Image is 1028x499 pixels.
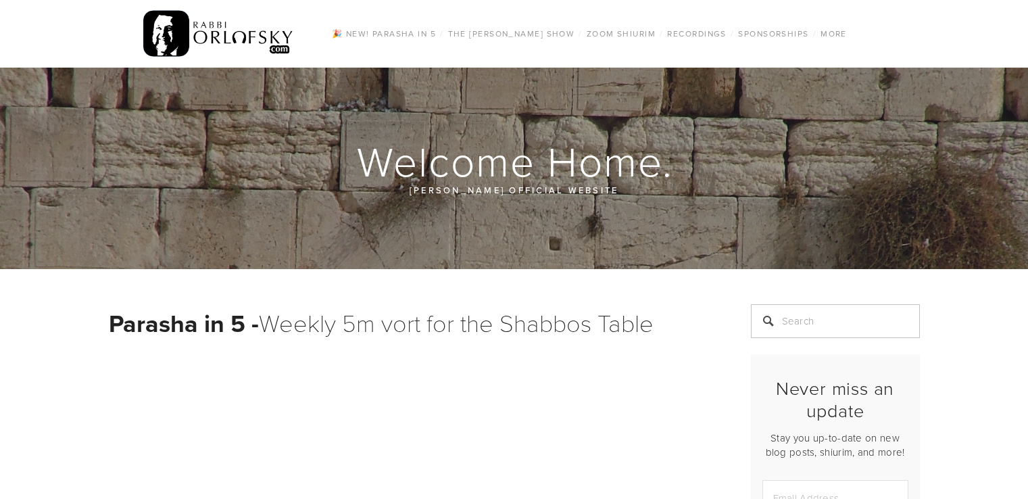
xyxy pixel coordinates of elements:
[109,304,717,341] h1: Weekly 5m vort for the Shabbos Table
[762,431,908,459] p: Stay you up-to-date on new blog posts, shiurim, and more!
[440,28,443,39] span: /
[109,139,921,183] h1: Welcome Home.
[328,25,440,43] a: 🎉 NEW! Parasha in 5
[751,304,920,338] input: Search
[444,25,579,43] a: The [PERSON_NAME] Show
[762,377,908,421] h2: Never miss an update
[734,25,812,43] a: Sponsorships
[731,28,734,39] span: /
[583,25,660,43] a: Zoom Shiurim
[660,28,663,39] span: /
[816,25,851,43] a: More
[813,28,816,39] span: /
[190,183,839,197] p: [PERSON_NAME] official website
[663,25,730,43] a: Recordings
[143,7,294,60] img: RabbiOrlofsky.com
[109,306,259,341] strong: Parasha in 5 -
[579,28,582,39] span: /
